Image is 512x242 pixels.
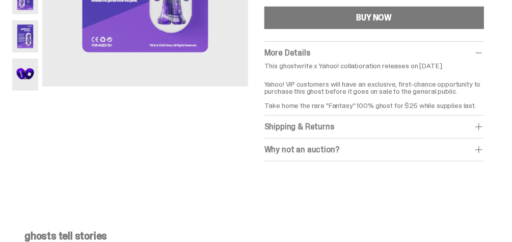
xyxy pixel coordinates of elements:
[12,20,38,53] img: Yahoo-HG---6.png
[264,145,484,155] div: Why not an auction?
[264,7,484,29] button: BUY NOW
[12,59,38,91] img: Yahoo-HG---7.png
[264,47,310,58] span: More Details
[264,122,484,132] div: Shipping & Returns
[24,231,480,241] p: ghosts tell stories
[356,14,392,22] div: BUY NOW
[264,62,484,69] p: This ghostwrite x Yahoo! collaboration releases on [DATE].
[264,73,484,109] p: Yahoo! VIP customers will have an exclusive, first-chance opportunity to purchase this ghost befo...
